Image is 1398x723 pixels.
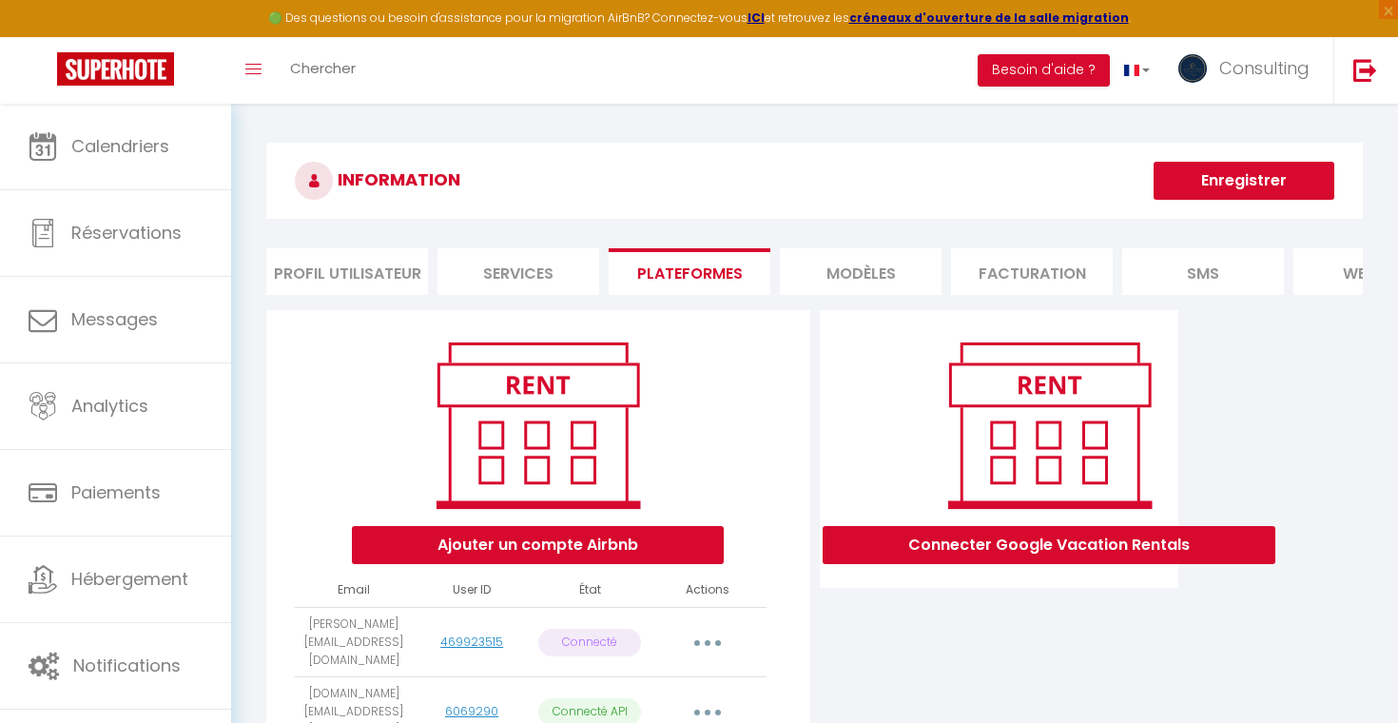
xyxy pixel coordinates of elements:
[295,574,413,607] th: Email
[437,248,599,295] li: Services
[71,221,182,244] span: Réservations
[266,248,428,295] li: Profil Utilisateur
[849,10,1129,26] a: créneaux d'ouverture de la salle migration
[1154,162,1334,200] button: Enregistrer
[276,37,370,104] a: Chercher
[417,334,659,517] img: rent.png
[928,334,1171,517] img: rent.png
[1219,56,1310,80] span: Consulting
[748,10,765,26] a: ICI
[71,394,148,418] span: Analytics
[71,480,161,504] span: Paiements
[823,526,1275,564] button: Connecter Google Vacation Rentals
[1353,58,1377,82] img: logout
[266,143,1363,219] h3: INFORMATION
[295,607,413,677] td: [PERSON_NAME][EMAIL_ADDRESS][DOMAIN_NAME]
[445,703,498,719] a: 6069290
[352,526,724,564] button: Ajouter un compte Airbnb
[531,574,649,607] th: État
[71,567,188,591] span: Hébergement
[780,248,942,295] li: MODÈLES
[1164,37,1333,104] a: ... Consulting
[71,134,169,158] span: Calendriers
[413,574,531,607] th: User ID
[649,574,767,607] th: Actions
[57,52,174,86] img: Super Booking
[71,307,158,331] span: Messages
[73,654,181,677] span: Notifications
[978,54,1110,87] button: Besoin d'aide ?
[609,248,770,295] li: Plateformes
[538,629,641,656] p: Connecté
[440,634,503,650] a: 469923515
[290,58,356,78] span: Chercher
[1122,248,1284,295] li: SMS
[951,248,1113,295] li: Facturation
[1178,54,1207,83] img: ...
